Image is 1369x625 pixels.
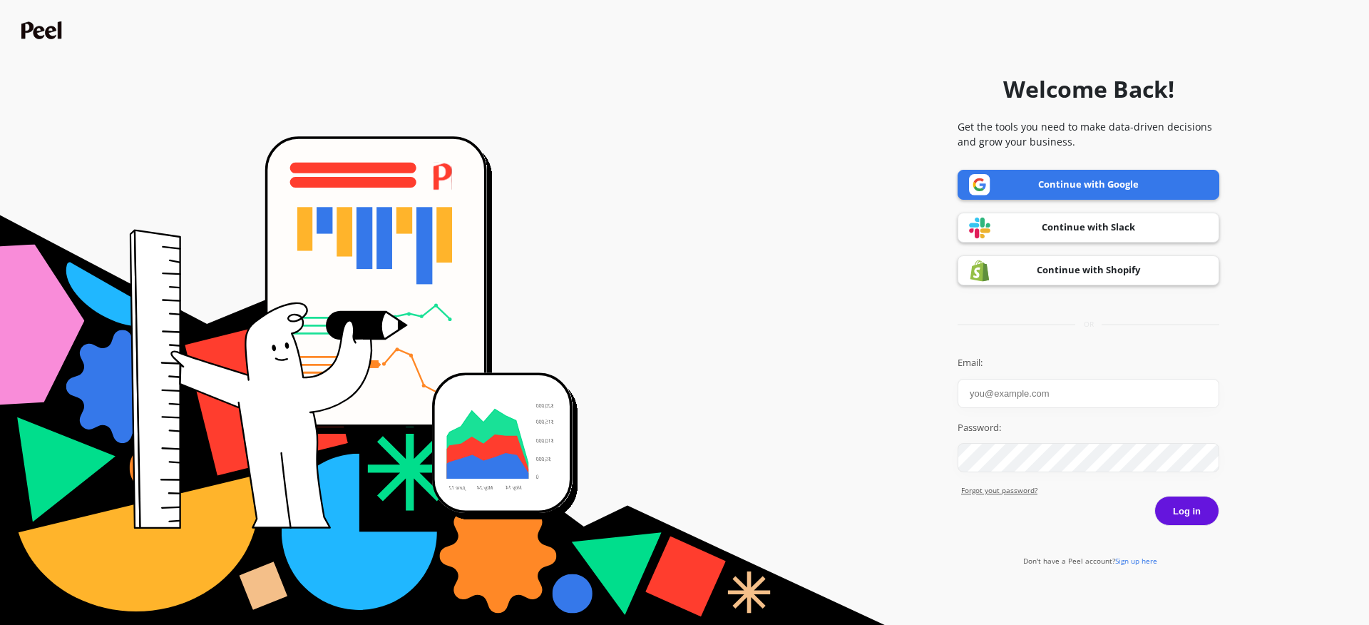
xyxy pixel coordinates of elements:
a: Don't have a Peel account?Sign up here [1023,556,1157,566]
h1: Welcome Back! [1003,72,1174,106]
button: Log in [1154,496,1219,526]
img: Google logo [969,174,990,195]
span: Sign up here [1115,556,1157,566]
label: Password: [958,421,1219,435]
div: or [958,319,1219,330]
img: Peel [21,21,66,39]
a: Continue with Shopify [958,255,1219,285]
a: Continue with Slack [958,213,1219,243]
p: Get the tools you need to make data-driven decisions and grow your business. [958,119,1219,149]
img: Shopify logo [969,260,990,282]
label: Email: [958,356,1219,370]
a: Continue with Google [958,170,1219,200]
img: Slack logo [969,217,990,239]
a: Forgot yout password? [961,485,1219,496]
input: you@example.com [958,379,1219,408]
